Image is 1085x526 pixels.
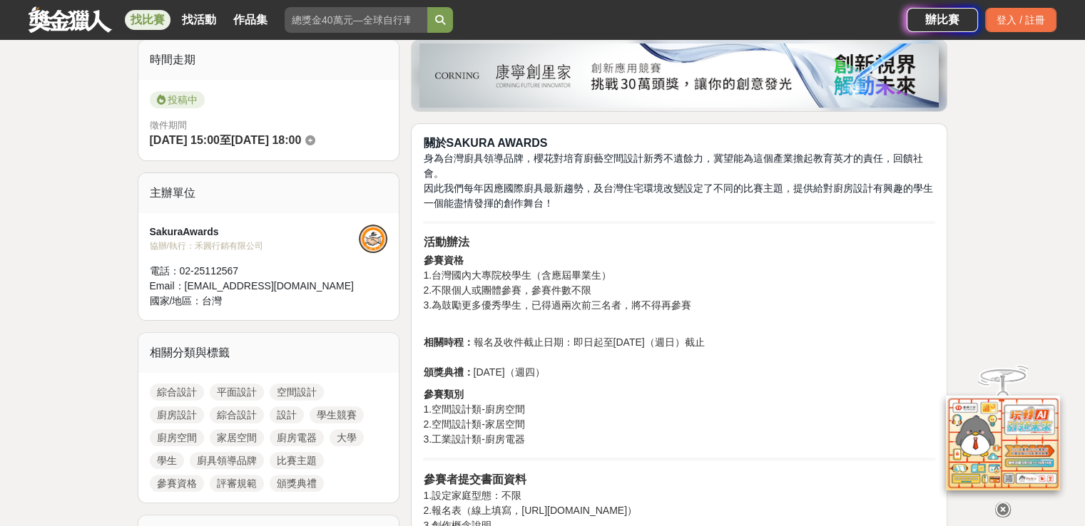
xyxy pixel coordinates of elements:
[150,134,220,146] span: [DATE] 15:00
[150,225,360,239] div: SakuraAwards
[210,429,264,446] a: 家居空間
[423,473,526,485] strong: 參賽者提交書面資料
[423,254,463,266] strong: 參賽資格
[285,7,427,33] input: 總獎金40萬元—全球自行車設計比賽
[220,134,231,146] span: 至
[270,383,324,401] a: 空間設計
[310,406,364,423] a: 學生競賽
[330,429,364,446] a: 大學
[228,10,273,30] a: 作品集
[150,383,204,401] a: 綜合設計
[150,406,204,423] a: 廚房設計
[150,91,205,108] span: 投稿中
[150,239,360,252] div: 協辦/執行： 禾圓行銷有限公司
[150,475,204,492] a: 參賽資格
[210,475,264,492] a: 評審規範
[176,10,222,30] a: 找活動
[150,295,203,306] span: 國家/地區：
[423,335,935,380] p: 報名及收件截止日期：即日起至[DATE]（週日）截止 [DATE]（週四）
[946,396,1060,490] img: d2146d9a-e6f6-4337-9592-8cefde37ba6b.png
[150,264,360,279] div: 電話： 02-25112567
[138,333,399,373] div: 相關分類與標籤
[419,43,939,108] img: be6ed63e-7b41-4cb8-917a-a53bd949b1b4.png
[423,366,473,378] strong: 頒獎典禮：
[907,8,978,32] a: 辦比賽
[150,120,187,130] span: 徵件期間
[270,452,324,469] a: 比賽主題
[202,295,222,306] span: 台灣
[150,452,184,469] a: 學生
[138,40,399,80] div: 時間走期
[270,406,304,423] a: 設計
[125,10,170,30] a: 找比賽
[210,406,264,423] a: 綜合設計
[423,387,935,447] p: 1.空間設計類-廚房空間 2.空間設計類-家居空間 3.工業設計類-廚房電器
[423,253,935,328] p: 1.台灣國內大專院校學生（含應屆畢業生） 2.不限個人或團體參賽，參賽件數不限 3.為鼓勵更多優秀學生，已得過兩次前三名者，將不得再參賽
[270,475,324,492] a: 頒獎典禮
[985,8,1056,32] div: 登入 / 註冊
[210,383,264,401] a: 平面設計
[231,134,301,146] span: [DATE] 18:00
[423,182,932,209] span: 因此我們每年因應國際廚具最新趨勢，及台灣住宅環境改變設定了不同的比賽主題，提供給對廚房設計有興趣的學生一個能盡情發揮的創作舞台！
[423,153,922,179] span: 身為台灣廚具領導品牌，櫻花對培育廚藝空間設計新秀不遺餘力，冀望能為這個產業擔起教育英才的責任，回饋社會。
[138,173,399,213] div: 主辦單位
[423,137,547,149] strong: 關於SAKURA AWARDS
[270,429,324,446] a: 廚房電器
[150,279,360,294] div: Email： [EMAIL_ADDRESS][DOMAIN_NAME]
[423,388,463,400] strong: 參賽類別
[423,336,473,348] strong: 相關時程：
[423,236,469,248] strong: 活動辦法
[150,429,204,446] a: 廚房空間
[190,452,264,469] a: 廚具領導品牌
